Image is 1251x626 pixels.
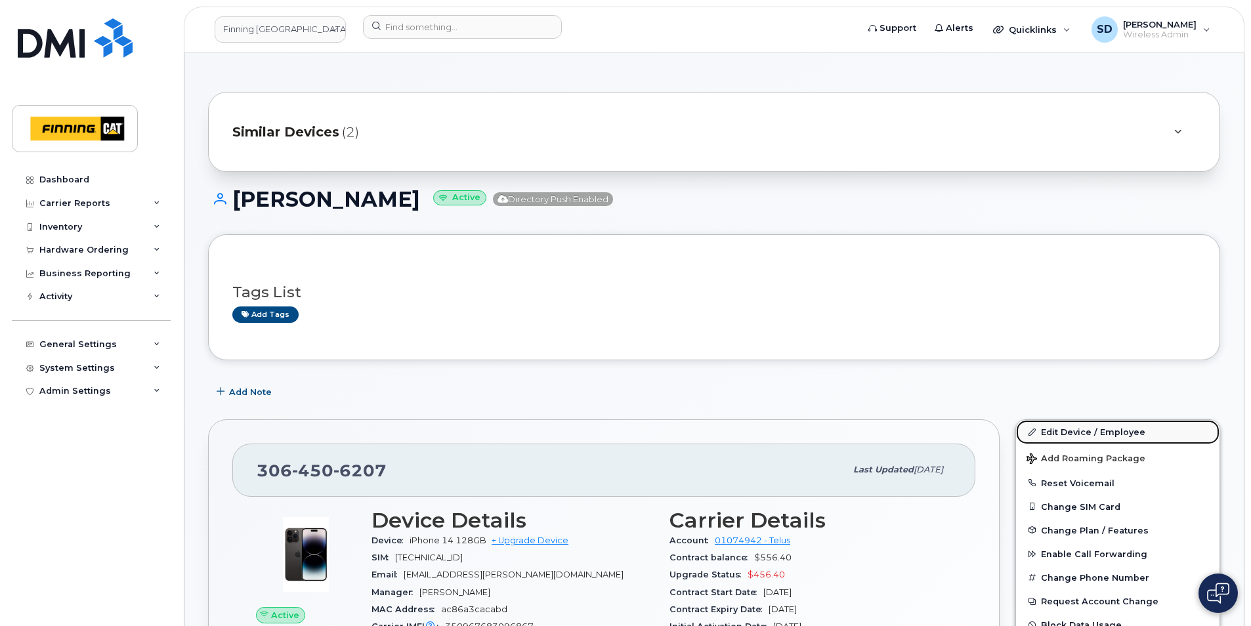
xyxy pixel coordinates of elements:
[371,509,654,532] h3: Device Details
[232,123,339,142] span: Similar Devices
[715,535,790,545] a: 01074942 - Telus
[1016,471,1219,495] button: Reset Voicemail
[1016,420,1219,444] a: Edit Device / Employee
[1016,589,1219,613] button: Request Account Change
[669,587,763,597] span: Contract Start Date
[292,461,333,480] span: 450
[342,123,359,142] span: (2)
[433,190,486,205] small: Active
[257,461,387,480] span: 306
[208,380,283,404] button: Add Note
[1016,518,1219,542] button: Change Plan / Features
[914,465,943,474] span: [DATE]
[1041,525,1149,535] span: Change Plan / Features
[266,515,345,594] img: image20231002-4137094-12l9yso.jpeg
[669,509,952,532] h3: Carrier Details
[1027,453,1145,466] span: Add Roaming Package
[853,465,914,474] span: Last updated
[748,570,785,579] span: $456.40
[419,587,490,597] span: [PERSON_NAME]
[371,604,441,614] span: MAC Address
[769,604,797,614] span: [DATE]
[371,553,395,562] span: SIM
[371,535,410,545] span: Device
[271,609,299,621] span: Active
[1041,549,1147,559] span: Enable Call Forwarding
[1016,566,1219,589] button: Change Phone Number
[1016,495,1219,518] button: Change SIM Card
[754,553,792,562] span: $556.40
[669,570,748,579] span: Upgrade Status
[763,587,792,597] span: [DATE]
[1016,542,1219,566] button: Enable Call Forwarding
[1016,444,1219,471] button: Add Roaming Package
[404,570,624,579] span: [EMAIL_ADDRESS][PERSON_NAME][DOMAIN_NAME]
[229,386,272,398] span: Add Note
[333,461,387,480] span: 6207
[669,535,715,545] span: Account
[493,192,613,206] span: Directory Push Enabled
[208,188,1220,211] h1: [PERSON_NAME]
[492,535,568,545] a: + Upgrade Device
[395,553,463,562] span: [TECHNICAL_ID]
[441,604,507,614] span: ac86a3cacabd
[410,535,486,545] span: iPhone 14 128GB
[669,604,769,614] span: Contract Expiry Date
[1207,583,1229,604] img: Open chat
[232,284,1196,301] h3: Tags List
[371,587,419,597] span: Manager
[669,553,754,562] span: Contract balance
[232,306,299,323] a: Add tags
[371,570,404,579] span: Email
